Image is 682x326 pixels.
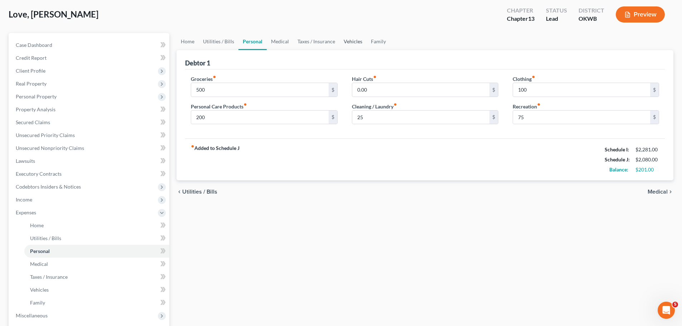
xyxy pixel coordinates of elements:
[635,146,659,153] div: $2,281.00
[24,245,169,258] a: Personal
[532,75,535,79] i: fiber_manual_record
[16,81,47,87] span: Real Property
[176,33,199,50] a: Home
[513,103,541,110] label: Recreation
[16,93,57,99] span: Personal Property
[339,33,367,50] a: Vehicles
[616,6,665,23] button: Preview
[579,15,604,23] div: OKWB
[16,171,62,177] span: Executory Contracts
[24,271,169,283] a: Taxes / Insurance
[537,103,541,106] i: fiber_manual_record
[191,145,194,148] i: fiber_manual_record
[16,158,35,164] span: Lawsuits
[489,83,498,97] div: $
[10,129,169,142] a: Unsecured Priority Claims
[176,189,217,195] button: chevron_left Utilities / Bills
[605,146,629,152] strong: Schedule I:
[24,258,169,271] a: Medical
[30,274,68,280] span: Taxes / Insurance
[238,33,267,50] a: Personal
[10,39,169,52] a: Case Dashboard
[16,209,36,215] span: Expenses
[185,59,210,67] div: Debtor 1
[293,33,339,50] a: Taxes / Insurance
[648,189,668,195] span: Medical
[373,75,377,79] i: fiber_manual_record
[507,15,535,23] div: Chapter
[30,222,44,228] span: Home
[10,103,169,116] a: Property Analysis
[10,116,169,129] a: Secured Claims
[528,15,535,22] span: 13
[16,106,55,112] span: Property Analysis
[10,142,169,155] a: Unsecured Nonpriority Claims
[650,111,659,124] div: $
[658,302,675,319] iframe: Intercom live chat
[605,156,630,162] strong: Schedule J:
[9,9,98,19] span: Love, [PERSON_NAME]
[243,103,247,106] i: fiber_manual_record
[24,283,169,296] a: Vehicles
[24,296,169,309] a: Family
[16,184,81,190] span: Codebtors Insiders & Notices
[352,75,377,83] label: Hair Cuts
[367,33,390,50] a: Family
[352,111,489,124] input: --
[489,111,498,124] div: $
[668,189,673,195] i: chevron_right
[30,287,49,293] span: Vehicles
[30,300,45,306] span: Family
[199,33,238,50] a: Utilities / Bills
[16,42,52,48] span: Case Dashboard
[546,6,567,15] div: Status
[176,189,182,195] i: chevron_left
[24,219,169,232] a: Home
[16,196,32,203] span: Income
[16,132,75,138] span: Unsecured Priority Claims
[635,166,659,173] div: $201.00
[16,119,50,125] span: Secured Claims
[30,261,48,267] span: Medical
[267,33,293,50] a: Medical
[352,83,489,97] input: --
[191,103,247,110] label: Personal Care Products
[10,52,169,64] a: Credit Report
[191,83,328,97] input: --
[513,83,650,97] input: --
[182,189,217,195] span: Utilities / Bills
[191,75,216,83] label: Groceries
[16,312,48,318] span: Miscellaneous
[16,68,45,74] span: Client Profile
[609,166,628,172] strong: Balance:
[10,167,169,180] a: Executory Contracts
[10,155,169,167] a: Lawsuits
[16,55,47,61] span: Credit Report
[329,83,337,97] div: $
[329,111,337,124] div: $
[213,75,216,79] i: fiber_manual_record
[393,103,397,106] i: fiber_manual_record
[579,6,604,15] div: District
[507,6,535,15] div: Chapter
[513,111,650,124] input: --
[16,145,84,151] span: Unsecured Nonpriority Claims
[672,302,678,307] span: 5
[30,248,50,254] span: Personal
[30,235,61,241] span: Utilities / Bills
[352,103,397,110] label: Cleaning / Laundry
[191,111,328,124] input: --
[24,232,169,245] a: Utilities / Bills
[546,15,567,23] div: Lead
[648,189,673,195] button: Medical chevron_right
[635,156,659,163] div: $2,080.00
[650,83,659,97] div: $
[513,75,535,83] label: Clothing
[191,145,240,175] strong: Added to Schedule J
